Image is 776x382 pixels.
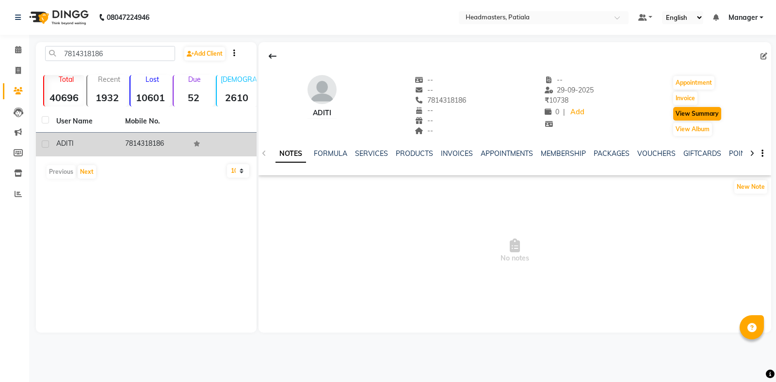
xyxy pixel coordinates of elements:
img: logo [25,4,91,31]
span: -- [545,76,563,84]
span: 29-09-2025 [545,86,594,94]
a: PACKAGES [594,149,630,158]
span: 10738 [545,96,568,105]
span: -- [415,126,433,135]
button: Appointment [673,76,714,90]
img: avatar [307,75,337,104]
th: User Name [50,110,119,133]
span: -- [415,86,433,94]
div: Back to Client [262,47,283,65]
th: Mobile No. [119,110,188,133]
button: Next [78,165,96,179]
span: ₹ [545,96,549,105]
p: [DEMOGRAPHIC_DATA] [221,75,257,84]
button: View Album [673,122,712,136]
a: FORMULA [314,149,347,158]
p: Recent [91,75,128,84]
span: -- [415,116,433,125]
b: 08047224946 [107,4,149,31]
a: GIFTCARDS [683,149,721,158]
td: 7814318186 [119,133,188,156]
strong: 52 [174,92,214,104]
a: Add Client [184,47,225,61]
input: Search by Name/Mobile/Email/Code [45,46,175,61]
div: ADITI [307,108,337,118]
span: No notes [259,202,771,299]
span: | [563,107,565,117]
button: Invoice [673,92,697,105]
span: ADITI [56,139,74,148]
strong: 2610 [217,92,257,104]
a: INVOICES [441,149,473,158]
a: VOUCHERS [637,149,676,158]
strong: 1932 [87,92,128,104]
a: MEMBERSHIP [541,149,586,158]
span: -- [415,106,433,115]
button: View Summary [673,107,721,121]
a: Add [569,106,586,119]
p: Due [176,75,214,84]
span: Manager [728,13,758,23]
button: New Note [734,180,767,194]
strong: 10601 [130,92,171,104]
a: PRODUCTS [396,149,433,158]
strong: 40696 [44,92,84,104]
p: Total [48,75,84,84]
a: POINTS [729,149,754,158]
span: 7814318186 [415,96,466,105]
a: NOTES [275,145,306,163]
span: -- [415,76,433,84]
a: SERVICES [355,149,388,158]
a: APPOINTMENTS [481,149,533,158]
span: 0 [545,107,559,116]
p: Lost [134,75,171,84]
